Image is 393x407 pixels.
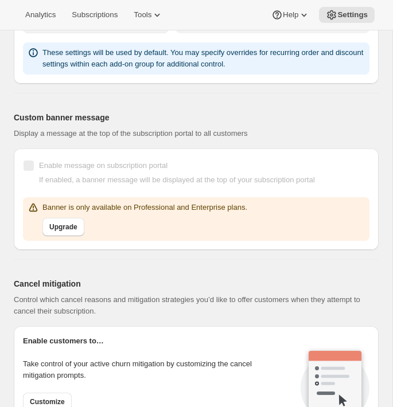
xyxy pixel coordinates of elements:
h2: Custom banner message [14,112,369,123]
p: Take control of your active churn mitigation by customizing the cancel mitigation prompts. [23,358,254,381]
button: Help [264,7,317,23]
button: Analytics [18,7,63,23]
button: Settings [319,7,375,23]
button: Upgrade [42,218,84,236]
p: Control which cancel reasons and mitigation strategies you’d like to offer customers when they at... [14,294,369,317]
p: Banner is only available on Professional and Enterprise plans. [42,202,247,213]
span: Subscriptions [72,10,118,19]
div: Enable message on subscription portal [39,160,369,171]
button: Subscriptions [65,7,124,23]
span: Upgrade [49,222,77,232]
h2: Enable customers to… [23,335,369,347]
span: Settings [337,10,368,19]
span: Help [283,10,298,19]
p: These settings will be used by default. You may specify overrides for recurring order and discoun... [42,47,365,70]
span: Customize [30,397,65,406]
button: Tools [127,7,170,23]
span: Tools [134,10,151,19]
h2: Cancel mitigation [14,278,369,289]
p: Display a message at the top of the subscription portal to all customers [14,128,369,139]
span: Analytics [25,10,56,19]
span: If enabled, a banner message will be displayed at the top of your subscription portal [39,175,315,184]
